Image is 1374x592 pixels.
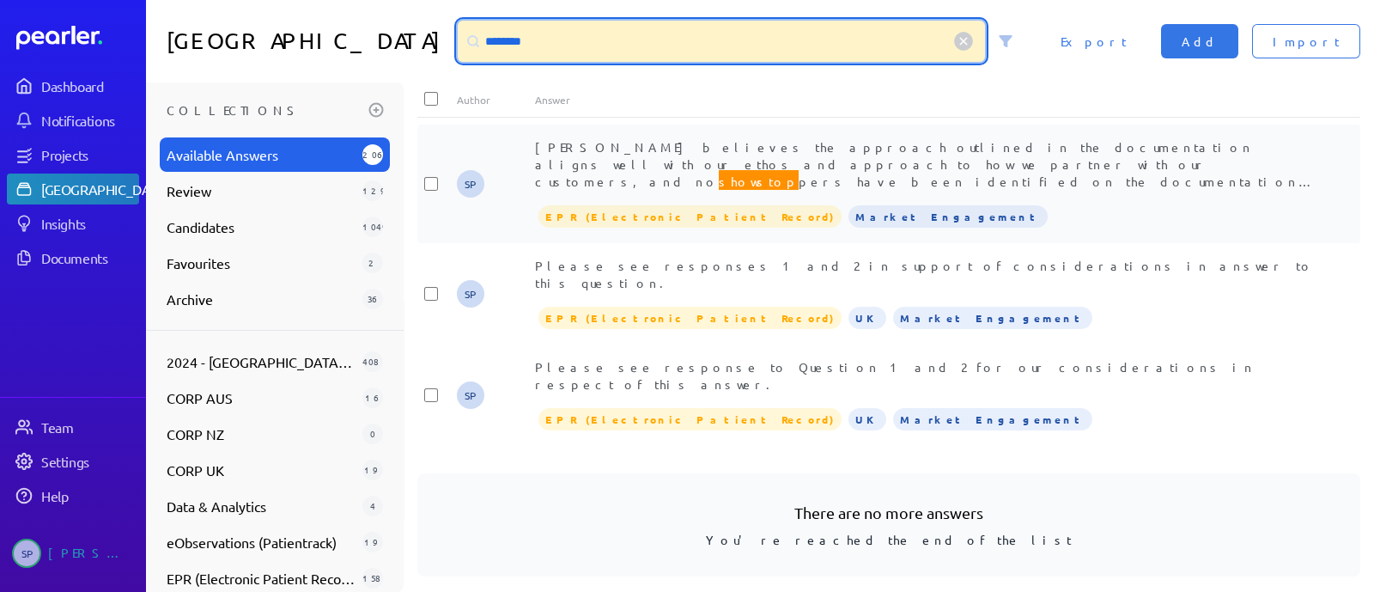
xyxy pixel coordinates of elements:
[41,215,137,232] div: Insights
[445,501,1333,524] h3: There are no more answers
[362,253,383,273] div: 2
[362,289,383,309] div: 36
[362,144,383,165] div: 2060
[167,568,356,589] span: EPR (Electronic Patient Record)
[457,280,484,308] span: Sarah Pendlebury
[41,77,137,95] div: Dashboard
[1061,33,1127,50] span: Export
[7,480,139,511] a: Help
[535,139,1315,206] span: [PERSON_NAME] believes the approach outlined in the documentation aligns well with our ethos and ...
[893,307,1092,329] span: Market Engagement
[362,388,383,408] div: 16
[16,26,139,50] a: Dashboard
[457,381,484,409] span: Sarah Pendlebury
[167,496,356,516] span: Data & Analytics
[848,205,1048,228] span: Market Engagement
[362,217,383,237] div: 1049
[719,170,799,192] span: showstop
[362,496,383,516] div: 4
[167,21,451,62] h1: [GEOGRAPHIC_DATA]
[7,412,139,442] a: Team
[535,359,1255,392] span: Please see response to Question 1 and 2 for our considerations in respect of this answer.
[445,524,1333,549] p: You're reached the end of the list
[457,93,535,107] div: Author
[41,418,137,436] div: Team
[167,424,356,444] span: CORP NZ
[41,146,137,163] div: Projects
[538,307,842,329] span: EPR (Electronic Patient Record)
[7,139,139,170] a: Projects
[7,208,139,239] a: Insights
[1161,24,1238,58] button: Add
[538,205,842,228] span: EPR (Electronic Patient Record)
[167,180,356,201] span: Review
[41,453,137,470] div: Settings
[7,446,139,477] a: Settings
[48,539,134,568] div: [PERSON_NAME]
[1182,33,1218,50] span: Add
[1040,24,1147,58] button: Export
[457,170,484,198] span: Sarah Pendlebury
[7,174,139,204] a: [GEOGRAPHIC_DATA]
[167,460,356,480] span: CORP UK
[167,217,356,237] span: Candidates
[848,307,886,329] span: UK
[41,112,137,129] div: Notifications
[362,532,383,552] div: 19
[362,180,383,201] div: 1292
[362,568,383,589] div: 158
[7,532,139,575] a: SP[PERSON_NAME]
[167,96,362,124] h3: Collections
[167,532,356,552] span: eObservations (Patientrack)
[538,408,842,430] span: EPR (Electronic Patient Record)
[535,258,1314,290] span: Please see responses 1 and 2 in support of considerations in answer to this question.
[167,289,356,309] span: Archive
[362,351,383,372] div: 408
[12,539,41,568] span: Sarah Pendlebury
[167,144,356,165] span: Available Answers
[1273,33,1340,50] span: Import
[41,249,137,266] div: Documents
[1252,24,1360,58] button: Import
[7,105,139,136] a: Notifications
[41,487,137,504] div: Help
[362,460,383,480] div: 19
[7,70,139,101] a: Dashboard
[167,351,356,372] span: 2024 - [GEOGRAPHIC_DATA] - [GEOGRAPHIC_DATA] - Flow
[893,408,1092,430] span: Market Engagement
[167,253,356,273] span: Favourites
[535,93,1321,107] div: Answer
[41,180,169,198] div: [GEOGRAPHIC_DATA]
[167,388,356,408] span: CORP AUS
[362,424,383,444] div: 0
[7,242,139,273] a: Documents
[848,408,886,430] span: UK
